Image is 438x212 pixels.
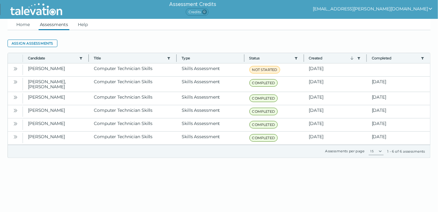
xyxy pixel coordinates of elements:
[77,19,89,30] a: Help
[242,51,246,65] button: Column resize handle
[12,65,19,72] button: Open
[304,105,367,118] clr-dg-cell: [DATE]
[89,77,177,92] clr-dg-cell: Computer Technician Skills
[13,121,18,126] cds-icon: Open
[304,118,367,131] clr-dg-cell: [DATE]
[89,105,177,118] clr-dg-cell: Computer Technician Skills
[304,132,367,144] clr-dg-cell: [DATE]
[23,105,89,118] clr-dg-cell: [PERSON_NAME]
[202,9,207,14] span: 0
[313,5,433,13] button: show user actions
[28,56,77,61] button: Candidate
[89,92,177,105] clr-dg-cell: Computer Technician Skills
[177,92,244,105] clr-dg-cell: Skills Assessment
[174,51,179,65] button: Column resize handle
[12,93,19,101] button: Open
[372,56,418,61] button: Completed
[177,63,244,76] clr-dg-cell: Skills Assessment
[87,51,91,65] button: Column resize handle
[387,149,425,154] div: 1 - 6 of 6 assessments
[177,118,244,131] clr-dg-cell: Skills Assessment
[94,56,164,61] button: Title
[309,56,355,61] button: Created
[325,149,365,153] label: Assessments per page
[89,118,177,131] clr-dg-cell: Computer Technician Skills
[249,95,278,102] span: COMPLETED
[23,63,89,76] clr-dg-cell: [PERSON_NAME]
[177,77,244,92] clr-dg-cell: Skills Assessment
[365,51,369,65] button: Column resize handle
[367,118,430,131] clr-dg-cell: [DATE]
[367,105,430,118] clr-dg-cell: [DATE]
[367,92,430,105] clr-dg-cell: [DATE]
[249,108,278,115] span: COMPLETED
[249,56,292,61] button: Status
[89,132,177,144] clr-dg-cell: Computer Technician Skills
[13,108,18,113] cds-icon: Open
[13,79,18,84] cds-icon: Open
[13,66,18,71] cds-icon: Open
[12,106,19,114] button: Open
[249,66,280,73] span: NOT STARTED
[23,118,89,131] clr-dg-cell: [PERSON_NAME]
[186,8,209,16] span: Credits
[249,121,278,128] span: COMPLETED
[13,95,18,100] cds-icon: Open
[302,51,306,65] button: Column resize handle
[304,63,367,76] clr-dg-cell: [DATE]
[177,132,244,144] clr-dg-cell: Skills Assessment
[169,1,216,8] h6: Assessment Credits
[8,2,65,17] img: Talevation_Logo_Transparent_white.png
[12,133,19,140] button: Open
[304,92,367,105] clr-dg-cell: [DATE]
[182,56,239,61] span: Type
[367,77,430,92] clr-dg-cell: [DATE]
[304,77,367,92] clr-dg-cell: [DATE]
[177,105,244,118] clr-dg-cell: Skills Assessment
[8,40,57,47] button: Assign assessments
[249,134,278,142] span: COMPLETED
[23,92,89,105] clr-dg-cell: [PERSON_NAME]
[89,63,177,76] clr-dg-cell: Computer Technician Skills
[12,78,19,85] button: Open
[249,79,278,87] span: COMPLETED
[367,132,430,144] clr-dg-cell: [DATE]
[13,134,18,139] cds-icon: Open
[39,19,69,30] a: Assessments
[23,77,89,92] clr-dg-cell: [PERSON_NAME], [PERSON_NAME]
[12,120,19,127] button: Open
[23,132,89,144] clr-dg-cell: [PERSON_NAME]
[15,19,31,30] a: Home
